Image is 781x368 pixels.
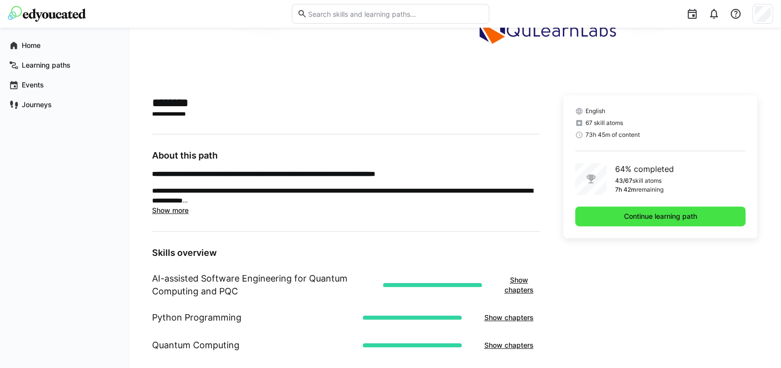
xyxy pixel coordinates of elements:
h1: Python Programming [152,311,241,324]
span: Show chapters [482,340,535,350]
button: Continue learning path [575,206,745,226]
span: Show chapters [503,275,535,295]
button: Show chapters [477,308,540,327]
button: Show chapters [477,335,540,355]
h1: AI-assisted Software Engineering for Quantum Computing and PQC [152,272,375,298]
span: 67 skill atoms [585,119,623,127]
h3: Skills overview [152,247,540,258]
span: Show more [152,206,189,214]
p: skill atoms [632,177,661,185]
span: English [585,107,605,115]
button: Show chapters [498,270,540,300]
p: 7h 42m [615,186,636,194]
span: Show chapters [482,313,535,323]
input: Search skills and learning paths… [307,9,484,18]
span: 73h 45m of content [585,131,639,139]
h3: About this path [152,150,540,161]
p: 64% completed [615,163,673,175]
span: Continue learning path [623,211,699,221]
h1: Quantum Computing [152,339,239,352]
p: remaining [636,186,663,194]
p: 43/67 [615,177,632,185]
